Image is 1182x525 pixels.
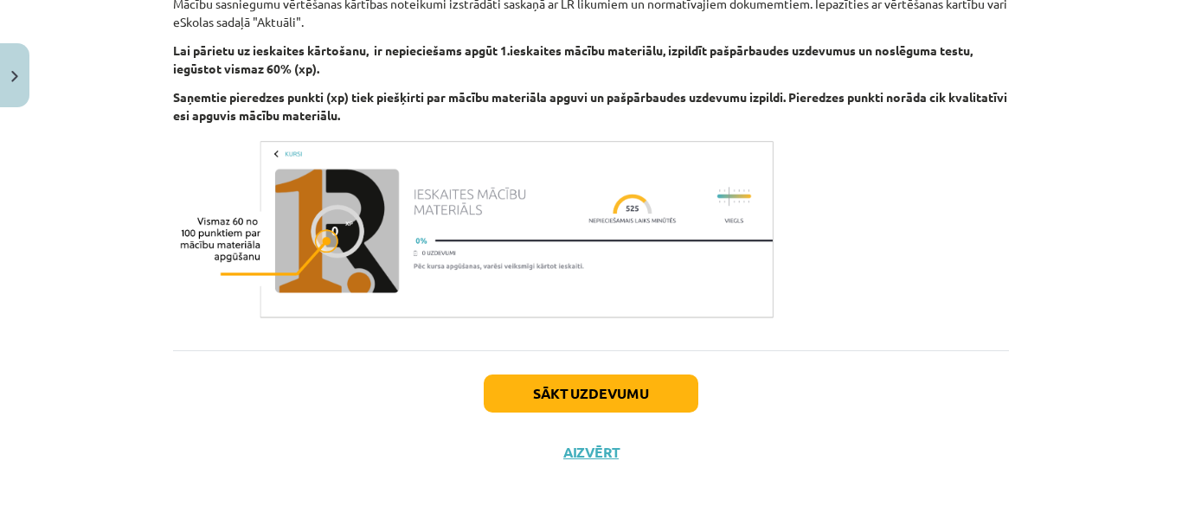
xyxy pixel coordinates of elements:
button: Sākt uzdevumu [484,375,698,413]
img: icon-close-lesson-0947bae3869378f0d4975bcd49f059093ad1ed9edebbc8119c70593378902aed.svg [11,71,18,82]
b: Lai pārietu uz ieskaites kārtošanu, ir nepieciešams apgūt 1.ieskaites mācību materiālu, izpildīt ... [173,42,973,76]
b: Saņemtie pieredzes punkti (xp) tiek piešķirti par mācību materiāla apguvi un pašpārbaudes uzdevum... [173,89,1007,123]
button: Aizvērt [558,444,624,461]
